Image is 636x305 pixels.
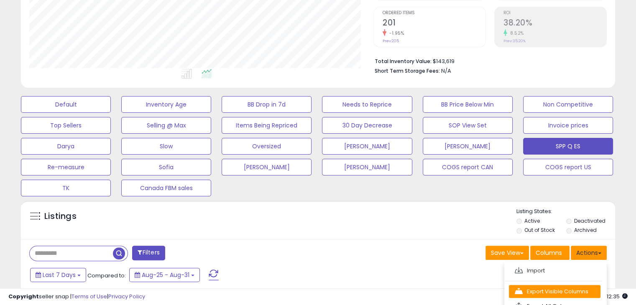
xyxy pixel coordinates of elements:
[524,226,555,234] label: Out of Stock
[386,30,404,36] small: -1.95%
[485,246,529,260] button: Save View
[594,292,628,300] span: 2025-09-8 12:35 GMT
[108,292,145,300] a: Privacy Policy
[21,180,111,196] button: TK
[523,117,613,134] button: Invoice prices
[509,285,600,298] a: Export Visible Columns
[21,138,111,155] button: Darya
[87,272,126,280] span: Compared to:
[523,138,613,155] button: SPP Q ES
[121,117,211,134] button: Selling @ Max
[423,117,513,134] button: SOP View Set
[43,271,76,279] span: Last 7 Days
[322,96,412,113] button: Needs to Reprice
[423,159,513,175] button: COGS report CAN
[503,11,606,15] span: ROI
[322,138,412,155] button: [PERSON_NAME]
[516,208,615,216] p: Listing States:
[375,67,440,74] b: Short Term Storage Fees:
[21,96,111,113] button: Default
[21,159,111,175] button: Re-measure
[142,271,189,279] span: Aug-25 - Aug-31
[375,56,600,66] li: $143,619
[523,96,613,113] button: Non Competitive
[129,268,200,282] button: Aug-25 - Aug-31
[30,268,86,282] button: Last 7 Days
[222,138,312,155] button: Oversized
[383,11,485,15] span: Ordered Items
[222,96,312,113] button: BB Drop in 7d
[523,159,613,175] button: COGS report US
[423,96,513,113] button: BB Price Below Min
[423,138,513,155] button: [PERSON_NAME]
[222,159,312,175] button: [PERSON_NAME]
[375,58,432,65] b: Total Inventory Value:
[121,159,211,175] button: Sofia
[121,138,211,155] button: Slow
[571,246,607,260] button: Actions
[8,292,39,300] strong: Copyright
[44,211,77,222] h5: Listings
[524,217,540,224] label: Active
[503,38,526,43] small: Prev: 35.20%
[530,246,570,260] button: Columns
[132,246,165,260] button: Filters
[322,159,412,175] button: [PERSON_NAME]
[536,249,562,257] span: Columns
[21,117,111,134] button: Top Sellers
[8,293,145,301] div: seller snap | |
[322,117,412,134] button: 30 Day Decrease
[441,67,451,75] span: N/A
[507,30,524,36] small: 8.52%
[509,264,600,277] a: Import
[121,180,211,196] button: Canada FBM sales
[72,292,107,300] a: Terms of Use
[503,18,606,29] h2: 38.20%
[574,226,596,234] label: Archived
[121,96,211,113] button: Inventory Age
[383,38,399,43] small: Prev: 205
[222,117,312,134] button: Items Being Repriced
[383,18,485,29] h2: 201
[574,217,605,224] label: Deactivated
